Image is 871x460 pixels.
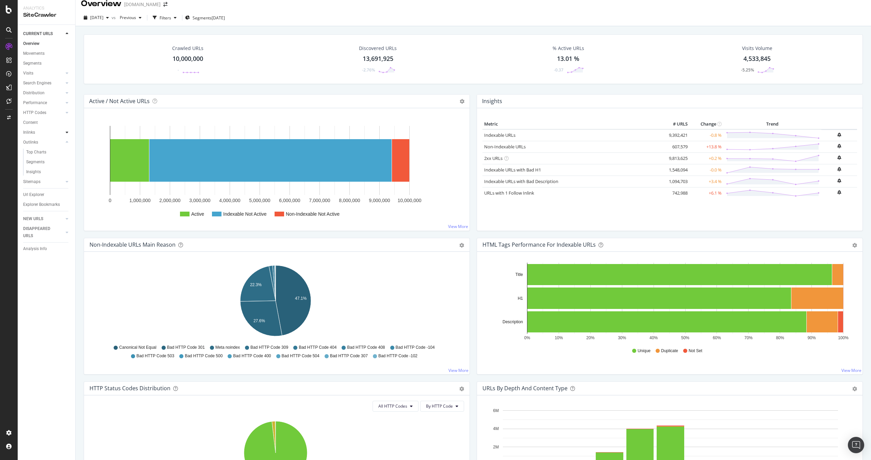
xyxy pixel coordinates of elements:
div: Performance [23,99,47,106]
span: Duplicate [661,348,678,354]
a: View More [448,367,469,373]
th: # URLS [662,119,689,129]
text: 50% [681,335,689,340]
div: 13,691,925 [363,54,393,63]
i: Options [460,99,464,104]
a: 2xx URLs [484,155,503,161]
a: Visits [23,70,64,77]
a: View More [448,224,468,229]
div: -2.76% [362,67,375,73]
div: Crawled URLs [172,45,203,52]
div: Distribution [23,89,45,97]
div: Segments [23,60,42,67]
span: Bad HTTP Code 301 [167,345,205,350]
text: 27.6% [253,318,265,323]
a: Performance [23,99,64,106]
text: 22.3% [250,282,262,287]
div: Url Explorer [23,191,44,198]
a: Indexable URLs with Bad H1 [484,167,541,173]
div: bell-plus [837,179,841,183]
text: 2M [493,445,499,449]
div: URLs by Depth and Content Type [482,385,568,392]
div: bell-plus [837,133,841,137]
a: NEW URLS [23,215,64,223]
div: % Active URLs [553,45,584,52]
span: Bad HTTP Code -104 [396,345,435,350]
div: gear [459,387,464,391]
div: Overview [23,40,39,47]
text: 7,000,000 [309,198,330,203]
div: Non-Indexable URLs Main Reason [89,241,176,248]
text: 30% [618,335,626,340]
button: By HTTP Code [420,401,464,412]
span: Bad HTTP Code 307 [330,353,368,359]
text: 47.1% [295,296,307,301]
span: Unique [638,348,651,354]
div: Outlinks [23,139,38,146]
a: Segments [23,60,70,67]
td: 742,988 [662,187,689,199]
th: Metric [482,119,662,129]
a: Url Explorer [23,191,70,198]
a: DISAPPEARED URLS [23,225,64,240]
div: Open Intercom Messenger [848,437,864,453]
div: SiteCrawler [23,11,70,19]
div: - [178,67,179,73]
a: Distribution [23,89,64,97]
div: gear [459,243,464,248]
td: 607,579 [662,141,689,152]
div: bell-plus [837,167,841,171]
span: Bad HTTP Code 404 [299,345,336,350]
div: 13.01 % [557,54,579,63]
a: Insights [26,168,70,176]
div: Top Charts [26,149,46,156]
a: Top Charts [26,149,70,156]
span: Previous [117,15,136,20]
div: Visits [23,70,33,77]
button: All HTTP Codes [373,401,418,412]
a: HTTP Codes [23,109,64,116]
text: 1,000,000 [129,198,150,203]
span: Segments [193,15,212,21]
div: arrow-right-arrow-left [163,2,167,7]
text: 70% [744,335,753,340]
text: 100% [838,335,849,340]
span: Meta noindex [215,345,240,350]
a: Inlinks [23,129,64,136]
span: vs [112,15,117,20]
text: 6,000,000 [279,198,300,203]
div: Sitemaps [23,178,40,185]
span: All HTTP Codes [378,403,407,409]
div: Segments [26,159,45,166]
text: 80% [776,335,784,340]
a: CURRENT URLS [23,30,64,37]
div: -0.37 [554,67,563,73]
a: Content [23,119,70,126]
svg: A chart. [89,263,462,342]
button: [DATE] [81,12,112,23]
text: 10% [555,335,563,340]
text: 6M [493,408,499,413]
td: 9,392,421 [662,129,689,141]
div: Movements [23,50,45,57]
div: -5.25% [741,67,754,73]
span: Bad HTTP Code 500 [185,353,223,359]
span: Canonical Not Equal [119,345,156,350]
div: NEW URLS [23,215,43,223]
div: Discovered URLs [359,45,397,52]
div: HTTP Codes [23,109,46,116]
text: 10,000,000 [397,198,421,203]
div: Explorer Bookmarks [23,201,60,208]
text: 0 [109,198,112,203]
h4: Insights [482,97,502,106]
div: [DATE] [212,15,225,21]
span: Not Set [689,348,702,354]
div: bell-plus [837,155,841,160]
div: Search Engines [23,80,51,87]
svg: A chart. [482,263,855,342]
div: 10,000,000 [172,54,203,63]
h4: Active / Not Active URLs [89,97,150,106]
text: Active [191,211,204,217]
text: Description [503,319,523,324]
a: Explorer Bookmarks [23,201,70,208]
